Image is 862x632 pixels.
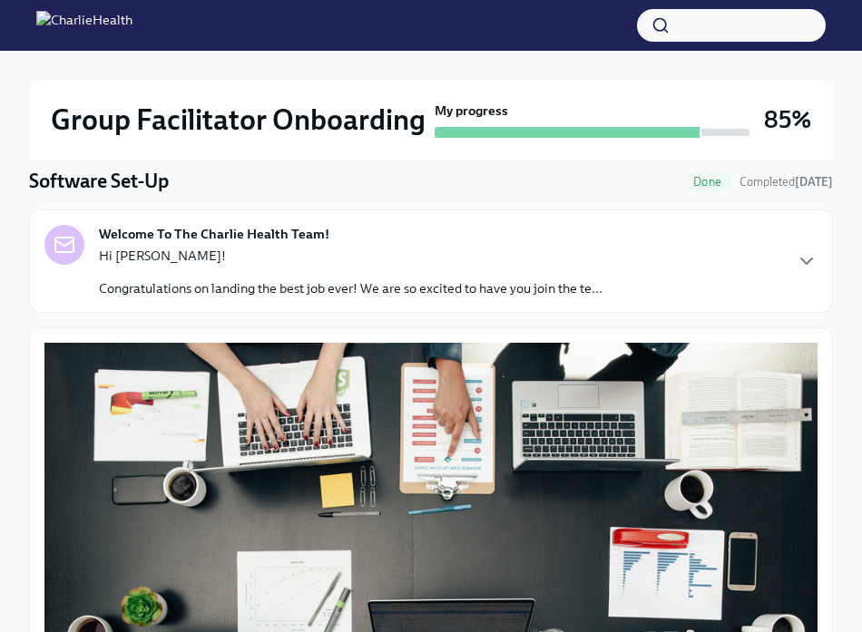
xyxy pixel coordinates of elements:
img: CharlieHealth [36,11,132,40]
strong: [DATE] [795,175,833,189]
strong: My progress [435,102,508,120]
h2: Group Facilitator Onboarding [51,102,426,138]
h3: 85% [764,103,811,136]
p: Congratulations on landing the best job ever! We are so excited to have you join the te... [99,279,602,297]
span: September 13th, 2025 01:36 [740,173,833,190]
p: Hi [PERSON_NAME]! [99,247,602,265]
strong: Welcome To The Charlie Health Team! [99,225,329,243]
span: Completed [740,175,833,189]
h4: Software Set-Up [29,168,169,195]
span: Done [682,175,732,189]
